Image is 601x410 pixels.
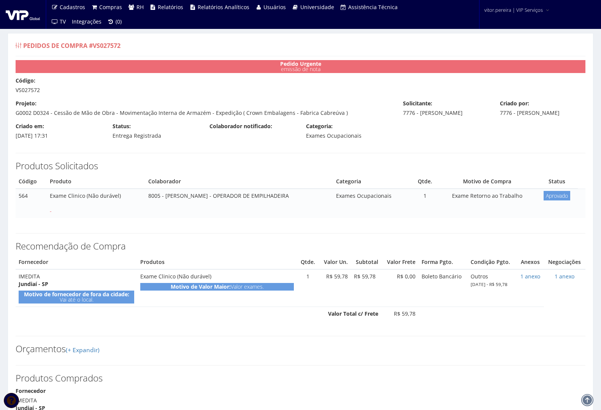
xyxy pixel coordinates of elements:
a: (+ Expandir) [66,346,100,354]
th: Categoria do Produto [333,175,412,189]
span: - [50,207,52,215]
div: 7776 - [PERSON_NAME] [397,100,494,117]
img: logo [6,9,40,20]
a: Integrações [69,14,105,29]
label: Criado por: [500,100,529,107]
td: R$ 59,78 [351,269,381,307]
small: [DATE] - R$ 59,78 [471,281,507,287]
th: Fornecedor [16,255,137,269]
a: TV [48,14,69,29]
span: RH [136,3,144,11]
div: Vai até o local. [19,291,134,304]
div: 7776 - [PERSON_NAME] [494,100,591,117]
span: TV [60,18,66,25]
a: 1 anexo [520,273,540,280]
span: Aprovado [544,191,570,200]
span: Usuários [263,3,286,11]
th: Valor Frete [381,255,418,269]
td: Exame Retorno ao Trabalho [438,189,536,218]
th: Subtotal [351,255,381,269]
a: 1 anexo [555,273,574,280]
th: Quantidade [412,175,438,189]
td: R$ 59,78 [381,307,418,320]
label: Projeto: [16,100,36,107]
h3: Orçamentos [16,344,585,354]
th: Valor Un. [319,255,351,269]
th: Qtde. [297,255,319,269]
td: Exames Ocupacionais [333,189,412,218]
label: Colaborador notificado: [209,122,272,130]
strong: Motivo de fornecedor de fora da cidade: [24,291,129,298]
th: Produto [47,175,145,189]
td: IMEDITA [16,269,137,307]
td: 564 [16,189,47,218]
td: Boleto Bancário [419,269,468,307]
div: [DATE] 17:31 [10,122,107,140]
td: Exame Clinico (Não durável) [137,269,297,307]
strong: Pedido Urgente [280,60,321,67]
span: Compras [99,3,122,11]
span: Universidade [300,3,334,11]
td: 1 [297,269,319,307]
label: Fornecedor [16,387,46,395]
span: Assistência Técnica [348,3,398,11]
h3: Recomendação de Compra [16,241,585,251]
label: Solicitante: [403,100,432,107]
th: Negociações [544,255,585,269]
td: R$ 59,78 [319,269,351,307]
td: 8005 - [PERSON_NAME] - OPERADOR DE EMPILHADEIRA [145,189,333,218]
th: Valor Total c/ Frete [16,307,381,320]
h3: Produtos Solicitados [16,161,585,171]
td: Outros [468,269,516,307]
label: Categoria: [306,122,333,130]
th: Anexos [516,255,544,269]
div: VS027572 [10,77,591,94]
span: Relatórios Analíticos [198,3,249,11]
td: Exame Clinico (Não durável) [47,189,145,218]
span: vitor.pereira | VIP Serviços [484,6,543,14]
div: Valor exames. [140,283,294,291]
a: (0) [105,14,125,29]
th: Status [536,175,578,189]
th: Condição Pgto. [468,255,516,269]
span: Integrações [72,18,101,25]
strong: Motivo de Valor Maior: [171,283,231,290]
strong: Jundiaí - SP [19,280,48,288]
td: 1 [412,189,438,218]
label: Criado em: [16,122,44,130]
span: Pedidos de Compra #VS027572 [23,41,121,50]
span: Relatórios [158,3,183,11]
th: Forma Pgto. [419,255,468,269]
div: G0002 D0324 - Cessão de Mão de Obra - Movimentação Interna de Armazém - Expedição ( Crown Embalag... [10,100,397,117]
h3: Produtos Comprados [16,373,585,383]
label: Status: [113,122,131,130]
span: (0) [116,18,122,25]
div: emissão de nota [16,60,585,73]
th: Produtos [137,255,297,269]
div: Entrega Registrada [107,122,204,140]
th: Código [16,175,47,189]
th: Motivo de Compra [438,175,536,189]
div: Exames Ocupacionais [300,122,397,140]
td: R$ 0,00 [381,269,418,307]
label: Código: [16,77,35,84]
span: Cadastros [60,3,85,11]
th: Colaborador [145,175,333,189]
